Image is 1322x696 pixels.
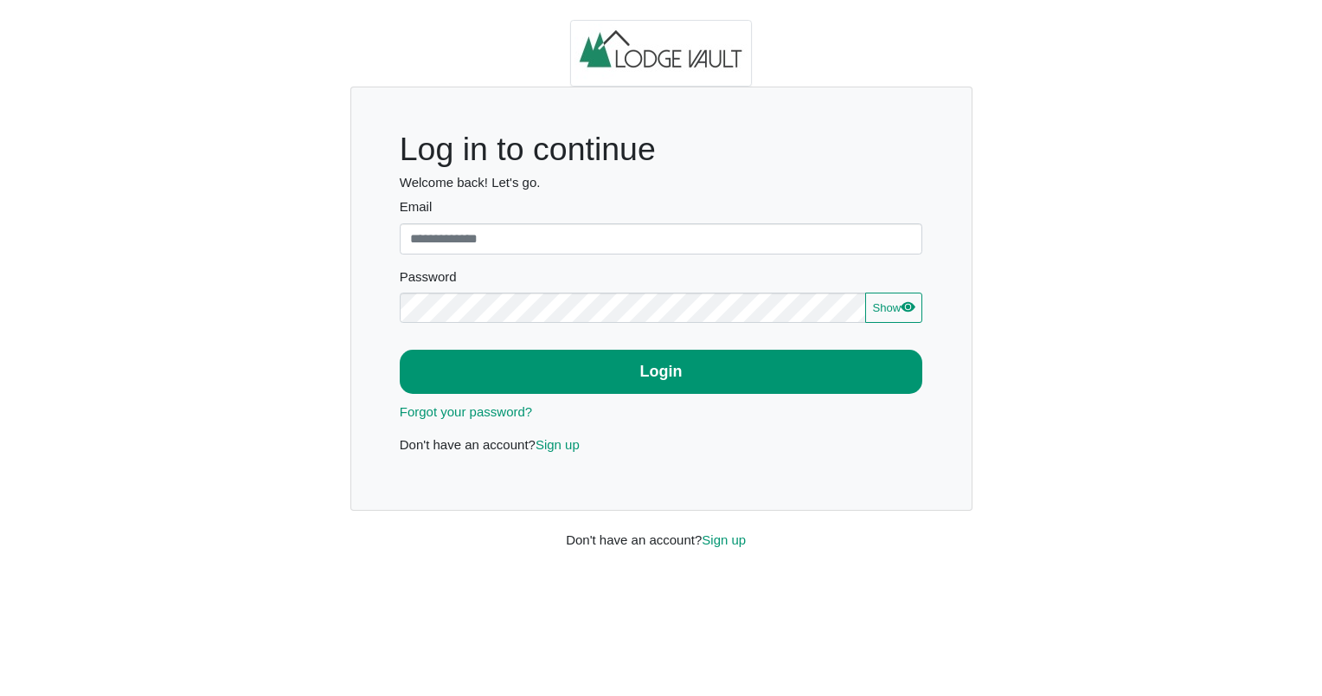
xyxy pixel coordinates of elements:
a: Sign up [702,532,746,547]
a: Forgot your password? [400,404,532,419]
b: Login [640,363,683,380]
legend: Password [400,267,923,293]
svg: eye fill [901,300,914,313]
img: logo.2b93711c.jpg [570,20,752,87]
p: Don't have an account? [400,435,923,455]
label: Email [400,197,923,217]
div: Don't have an account? [553,511,769,550]
h1: Log in to continue [400,130,923,169]
a: Sign up [536,437,580,452]
h6: Welcome back! Let's go. [400,175,923,190]
button: Login [400,350,923,394]
button: Showeye fill [865,293,922,324]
